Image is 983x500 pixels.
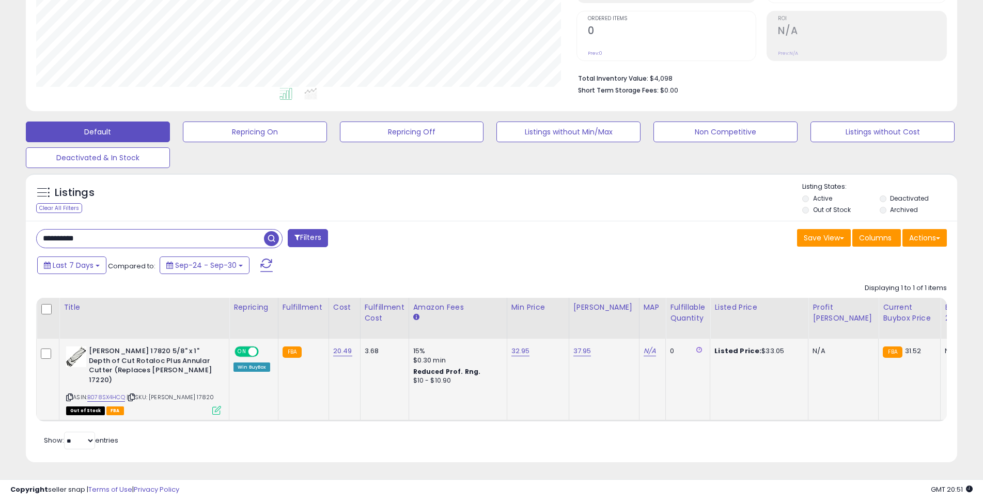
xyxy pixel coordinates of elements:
[175,260,237,270] span: Sep-24 - Sep-30
[644,302,661,313] div: MAP
[883,302,936,324] div: Current Buybox Price
[511,346,530,356] a: 32.95
[670,302,706,324] div: Fulfillable Quantity
[670,346,702,356] div: 0
[183,122,327,142] button: Repricing On
[802,182,957,192] p: Listing States:
[413,313,419,322] small: Amazon Fees.
[66,406,105,415] span: All listings that are currently out of stock and unavailable for purchase on Amazon
[810,122,955,142] button: Listings without Cost
[883,346,902,358] small: FBA
[573,346,591,356] a: 37.95
[573,302,635,313] div: [PERSON_NAME]
[813,346,870,356] div: N/A
[865,283,947,293] div: Displaying 1 to 1 of 1 items
[945,346,979,356] div: N/A
[288,229,328,247] button: Filters
[714,346,800,356] div: $33.05
[127,393,214,401] span: | SKU: [PERSON_NAME] 17820
[859,233,892,243] span: Columns
[413,356,499,365] div: $0.30 min
[89,346,214,387] b: [PERSON_NAME] 17820 5/8" x 1" Depth of Cut Rotaloc Plus Annular Cutter (Replaces [PERSON_NAME] 17...
[778,25,946,39] h2: N/A
[413,302,503,313] div: Amazon Fees
[945,302,982,324] div: BB Share 24h.
[365,346,401,356] div: 3.68
[902,229,947,247] button: Actions
[813,194,832,203] label: Active
[813,302,874,324] div: Profit [PERSON_NAME]
[588,16,756,22] span: Ordered Items
[931,484,973,494] span: 2025-10-8 20:51 GMT
[44,435,118,445] span: Show: entries
[778,50,798,56] small: Prev: N/A
[233,362,270,372] div: Win BuyBox
[890,205,918,214] label: Archived
[852,229,901,247] button: Columns
[813,205,851,214] label: Out of Stock
[26,122,170,142] button: Default
[578,74,648,83] b: Total Inventory Value:
[66,346,221,414] div: ASIN:
[578,71,939,84] li: $4,098
[236,347,248,356] span: ON
[578,86,659,95] b: Short Term Storage Fees:
[283,346,302,358] small: FBA
[588,50,602,56] small: Prev: 0
[66,346,86,367] img: 31IkT5909HL._SL40_.jpg
[160,256,249,274] button: Sep-24 - Sep-30
[87,393,125,402] a: B078SX4HCQ
[26,147,170,168] button: Deactivated & In Stock
[134,484,179,494] a: Privacy Policy
[797,229,851,247] button: Save View
[714,302,804,313] div: Listed Price
[340,122,484,142] button: Repricing Off
[714,346,761,356] b: Listed Price:
[257,347,274,356] span: OFF
[37,256,106,274] button: Last 7 Days
[588,25,756,39] h2: 0
[511,302,565,313] div: Min Price
[653,122,798,142] button: Non Competitive
[88,484,132,494] a: Terms of Use
[333,346,352,356] a: 20.49
[890,194,929,203] label: Deactivated
[413,346,499,356] div: 15%
[64,302,225,313] div: Title
[413,367,481,376] b: Reduced Prof. Rng.
[10,484,48,494] strong: Copyright
[53,260,93,270] span: Last 7 Days
[10,485,179,495] div: seller snap | |
[905,346,922,356] span: 31.52
[283,302,324,313] div: Fulfillment
[233,302,274,313] div: Repricing
[108,261,155,271] span: Compared to:
[413,376,499,385] div: $10 - $10.90
[365,302,404,324] div: Fulfillment Cost
[55,186,95,200] h5: Listings
[333,302,356,313] div: Cost
[660,85,678,95] span: $0.00
[644,346,656,356] a: N/A
[106,406,124,415] span: FBA
[778,16,946,22] span: ROI
[496,122,641,142] button: Listings without Min/Max
[36,203,82,213] div: Clear All Filters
